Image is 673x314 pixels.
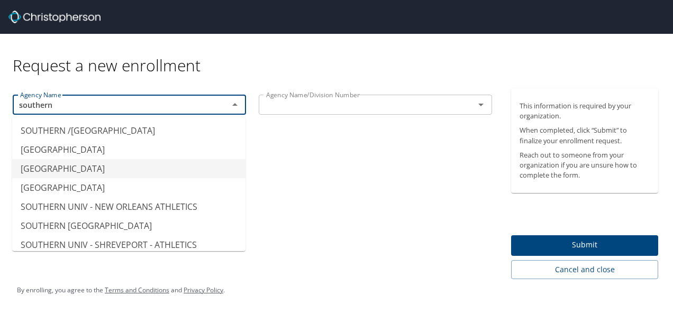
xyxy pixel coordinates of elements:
p: Reach out to someone from your organization if you are unsure how to complete the form. [520,150,650,181]
li: SOUTHERN /[GEOGRAPHIC_DATA] [12,121,245,140]
button: Open [474,97,488,112]
li: [GEOGRAPHIC_DATA] [12,159,245,178]
li: [GEOGRAPHIC_DATA] [12,178,245,197]
span: Cancel and close [520,263,650,276]
button: Close [228,97,242,112]
li: [GEOGRAPHIC_DATA] [12,140,245,159]
span: Submit [520,238,650,252]
li: SOUTHERN UNIV - NEW ORLEANS ATHLETICS [12,197,245,216]
li: SOUTHERN [GEOGRAPHIC_DATA] [12,216,245,235]
img: cbt logo [8,11,101,23]
a: Terms and Conditions [105,285,169,294]
p: This information is required by your organization. [520,101,650,121]
button: Cancel and close [511,260,658,280]
p: When completed, click “Submit” to finalize your enrollment request. [520,125,650,145]
li: SOUTHERN UNIV - SHREVEPORT - ATHLETICS [12,235,245,254]
div: By enrolling, you agree to the and . [17,277,225,303]
button: Submit [511,235,658,256]
a: Privacy Policy [184,285,223,294]
div: Request a new enrollment [13,34,667,76]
